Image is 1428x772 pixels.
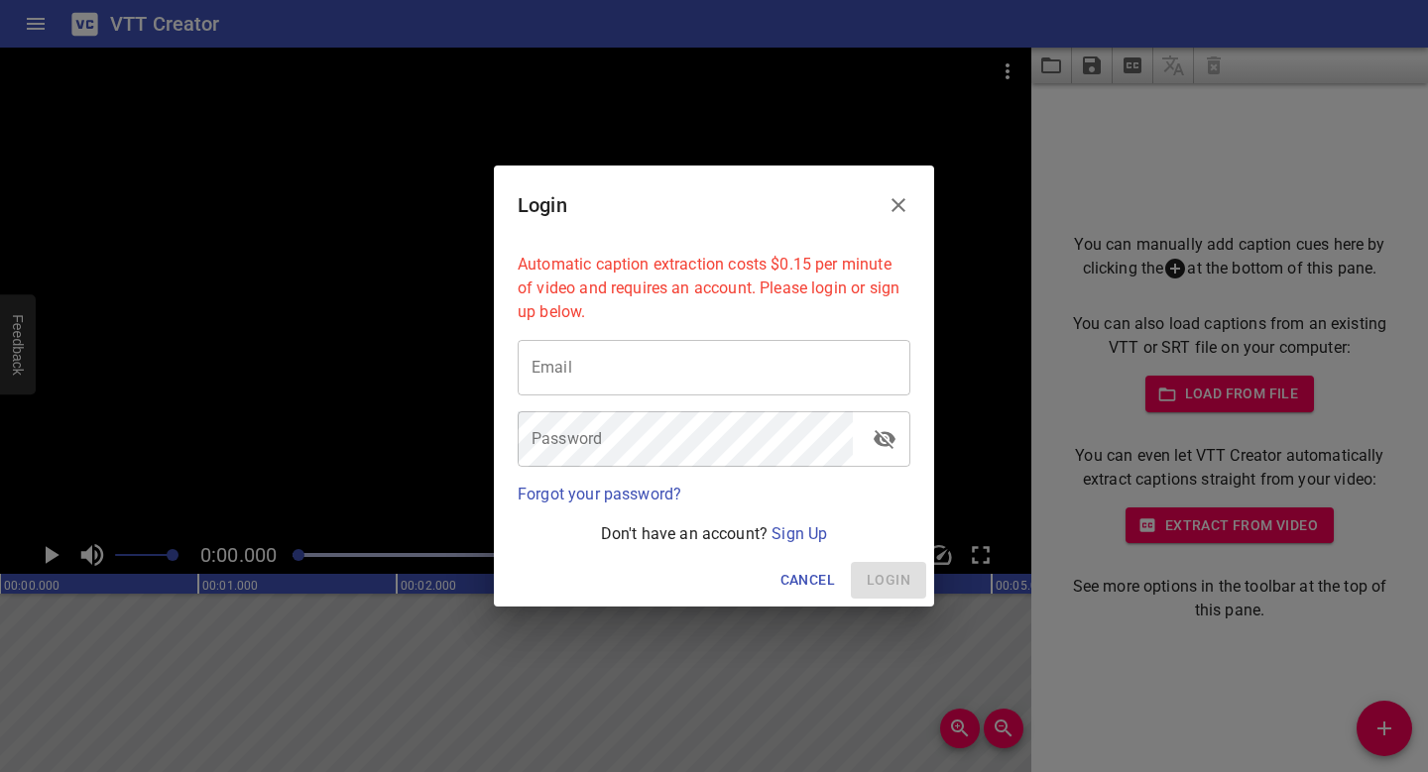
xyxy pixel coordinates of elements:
[518,485,681,503] a: Forgot your password?
[780,568,835,593] span: Cancel
[518,189,567,221] h6: Login
[875,181,922,229] button: Close
[518,522,910,546] p: Don't have an account?
[773,562,843,599] button: Cancel
[772,524,827,543] a: Sign Up
[518,253,910,324] p: Automatic caption extraction costs $0.15 per minute of video and requires an account. Please logi...
[851,562,926,599] span: Please enter your email and password above.
[861,415,908,463] button: toggle password visibility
